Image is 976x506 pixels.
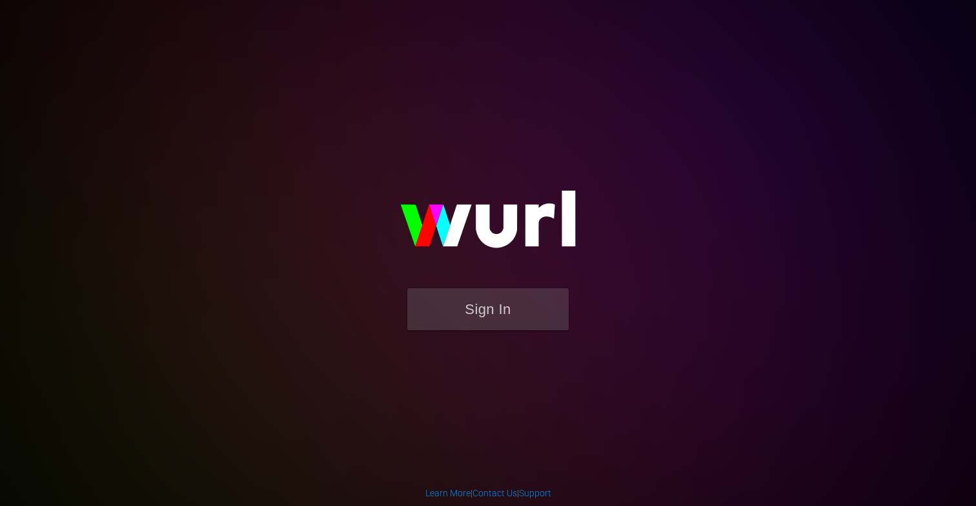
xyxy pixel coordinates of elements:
[473,488,517,498] a: Contact Us
[425,488,471,498] a: Learn More
[519,488,551,498] a: Support
[407,288,569,330] button: Sign In
[425,487,551,500] div: | |
[359,163,617,288] img: wurl-logo-on-black-223613ac3d8ba8fe6dc639794a292ebdb59501304c7dfd60c99c58986ef67473.svg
